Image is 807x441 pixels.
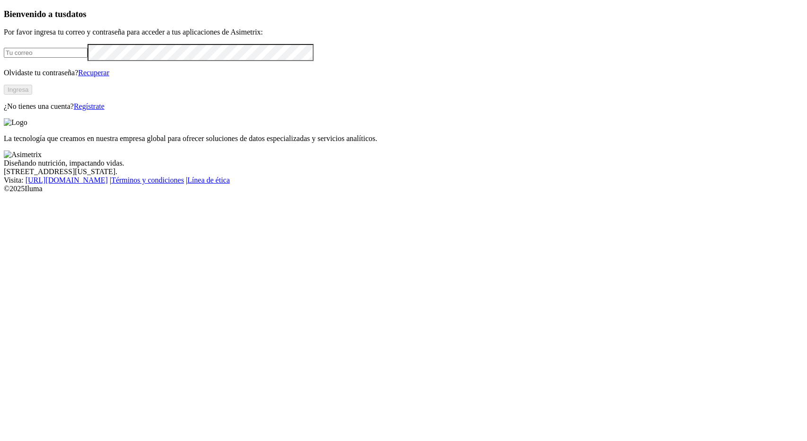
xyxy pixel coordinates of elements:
[4,118,27,127] img: Logo
[111,176,184,184] a: Términos y condiciones
[4,150,42,159] img: Asimetrix
[4,185,803,193] div: © 2025 Iluma
[4,69,803,77] p: Olvidaste tu contraseña?
[26,176,108,184] a: [URL][DOMAIN_NAME]
[66,9,87,19] span: datos
[4,48,88,58] input: Tu correo
[74,102,105,110] a: Regístrate
[187,176,230,184] a: Línea de ética
[4,159,803,168] div: Diseñando nutrición, impactando vidas.
[4,168,803,176] div: [STREET_ADDRESS][US_STATE].
[4,102,803,111] p: ¿No tienes una cuenta?
[4,85,32,95] button: Ingresa
[78,69,109,77] a: Recuperar
[4,176,803,185] div: Visita : | |
[4,9,803,19] h3: Bienvenido a tus
[4,134,803,143] p: La tecnología que creamos en nuestra empresa global para ofrecer soluciones de datos especializad...
[4,28,803,36] p: Por favor ingresa tu correo y contraseña para acceder a tus aplicaciones de Asimetrix:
